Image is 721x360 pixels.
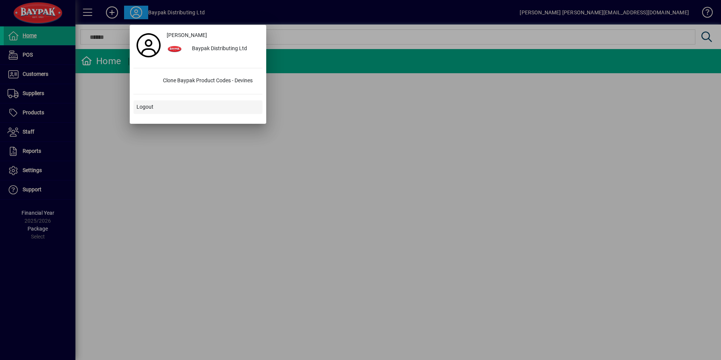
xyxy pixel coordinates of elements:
[164,29,262,42] a: [PERSON_NAME]
[164,42,262,56] button: Baypak Distributing Ltd
[133,38,164,52] a: Profile
[167,31,207,39] span: [PERSON_NAME]
[133,74,262,88] button: Clone Baypak Product Codes - Devines
[137,103,153,111] span: Logout
[133,100,262,114] button: Logout
[157,74,262,88] div: Clone Baypak Product Codes - Devines
[186,42,262,56] div: Baypak Distributing Ltd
